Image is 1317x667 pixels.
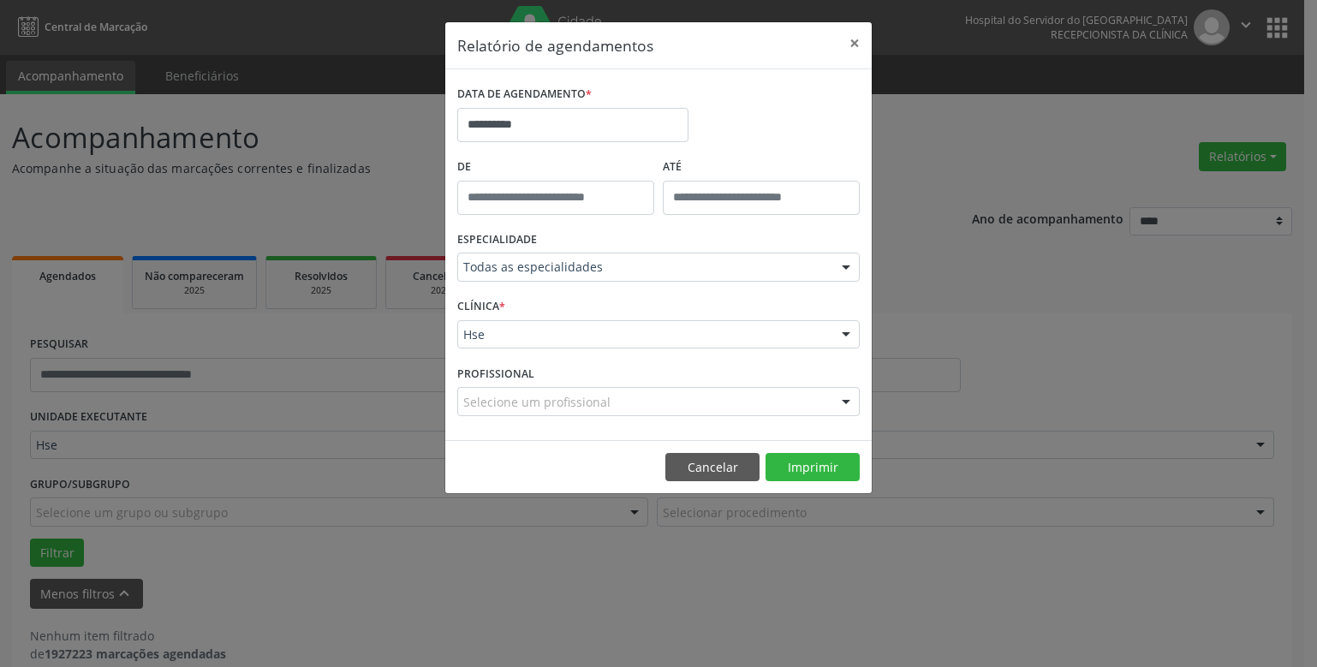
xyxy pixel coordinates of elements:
[457,34,653,57] h5: Relatório de agendamentos
[463,326,825,343] span: Hse
[457,154,654,181] label: De
[463,259,825,276] span: Todas as especialidades
[837,22,872,64] button: Close
[463,393,611,411] span: Selecione um profissional
[663,154,860,181] label: ATÉ
[665,453,760,482] button: Cancelar
[457,227,537,253] label: ESPECIALIDADE
[457,360,534,387] label: PROFISSIONAL
[457,81,592,108] label: DATA DE AGENDAMENTO
[457,294,505,320] label: CLÍNICA
[766,453,860,482] button: Imprimir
